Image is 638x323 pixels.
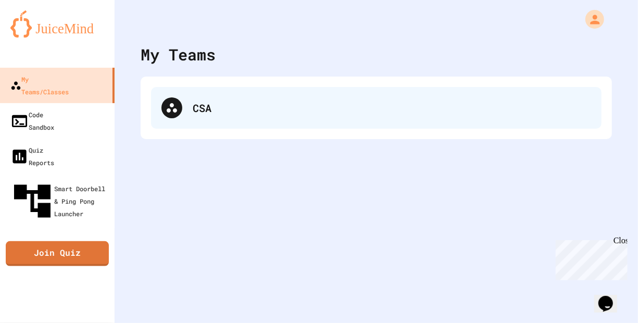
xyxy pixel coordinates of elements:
div: Smart Doorbell & Ping Pong Launcher [10,179,110,223]
div: Code Sandbox [10,108,54,133]
div: CSA [151,87,602,129]
div: My Account [574,7,607,31]
a: Join Quiz [6,241,109,266]
iframe: chat widget [552,236,628,280]
div: Chat with us now!Close [4,4,72,66]
div: My Teams [141,43,216,66]
iframe: chat widget [594,281,628,313]
div: My Teams/Classes [10,73,69,98]
div: Quiz Reports [10,144,54,169]
img: logo-orange.svg [10,10,104,38]
div: CSA [193,100,591,116]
